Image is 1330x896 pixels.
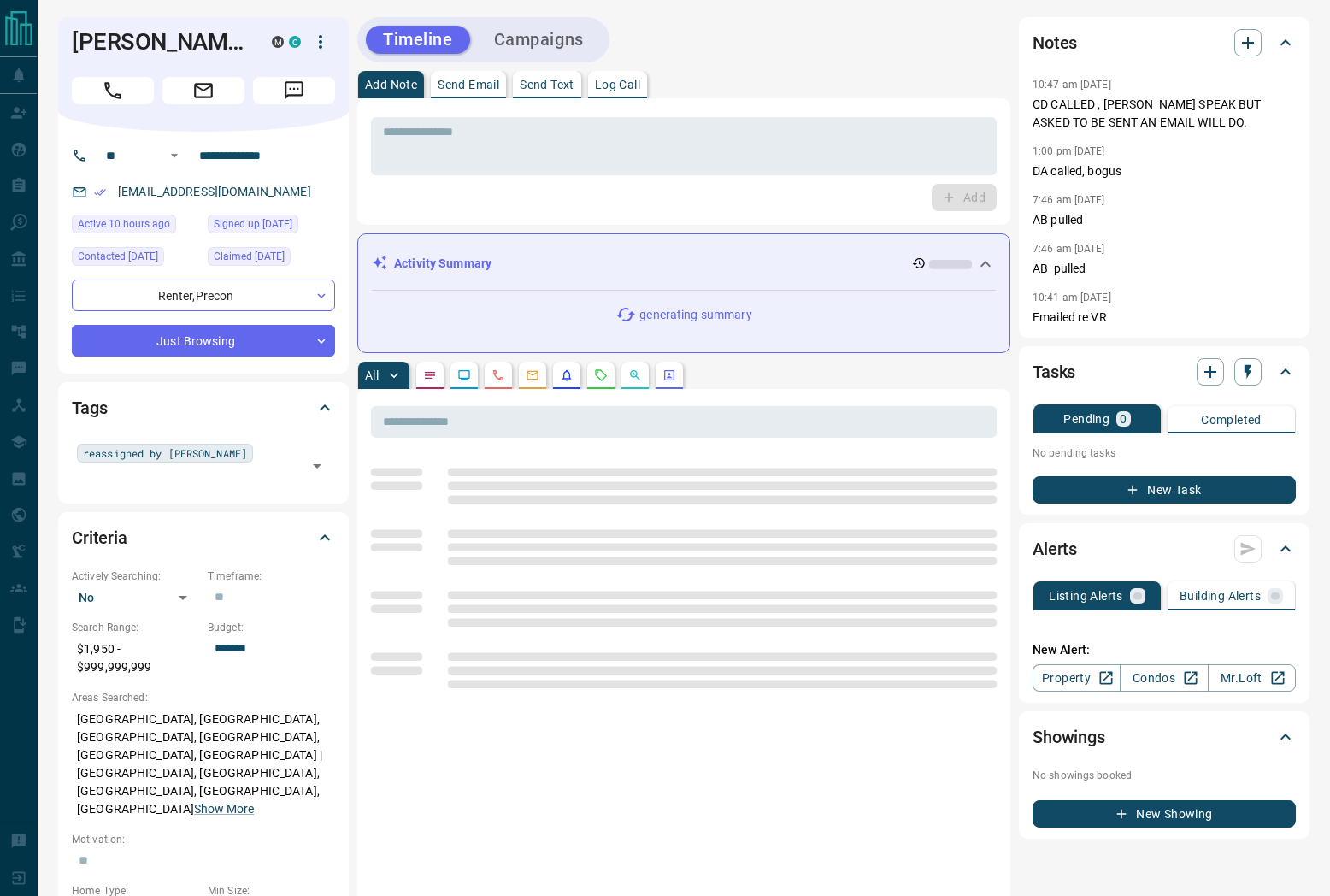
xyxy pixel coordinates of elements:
[72,620,199,635] p: Search Range:
[214,215,292,233] span: Signed up [DATE]
[72,690,335,705] p: Areas Searched:
[78,248,158,265] span: Contacted [DATE]
[118,185,311,198] a: [EMAIL_ADDRESS][DOMAIN_NAME]
[1033,768,1296,783] p: No showings booked
[72,705,335,823] p: [GEOGRAPHIC_DATA], [GEOGRAPHIC_DATA], [GEOGRAPHIC_DATA], [GEOGRAPHIC_DATA], [GEOGRAPHIC_DATA], [G...
[1033,79,1111,91] p: 10:47 am [DATE]
[1033,96,1296,132] p: CD CALLED , [PERSON_NAME] SPEAK BUT ASKED TO BE SENT AN EMAIL WILL DO.
[1033,260,1296,278] p: AB pulled
[1033,162,1296,180] p: DA called, bogus
[628,368,642,382] svg: Opportunities
[214,248,285,265] span: Claimed [DATE]
[491,368,505,382] svg: Calls
[365,79,417,91] p: Add Note
[253,77,335,104] span: Message
[1033,716,1296,757] div: Showings
[520,79,574,91] p: Send Text
[366,26,470,54] button: Timeline
[1033,358,1075,386] h2: Tasks
[72,28,246,56] h1: [PERSON_NAME]
[1033,309,1296,327] p: Emailed re VR
[560,368,574,382] svg: Listing Alerts
[72,569,199,584] p: Actively Searching:
[457,368,471,382] svg: Lead Browsing Activity
[1033,723,1105,751] h2: Showings
[1180,590,1261,602] p: Building Alerts
[72,524,127,551] h2: Criteria
[1033,22,1296,63] div: Notes
[372,248,996,280] div: Activity Summary
[305,454,329,478] button: Open
[272,36,284,48] div: mrloft.ca
[72,387,335,428] div: Tags
[1033,145,1105,157] p: 1:00 pm [DATE]
[1208,664,1296,692] a: Mr.Loft
[72,635,199,681] p: $1,950 - $999,999,999
[83,445,247,462] span: reassigned by [PERSON_NAME]
[164,145,185,166] button: Open
[1033,194,1105,206] p: 7:46 am [DATE]
[208,569,335,584] p: Timeframe:
[1120,664,1208,692] a: Condos
[1033,243,1105,255] p: 7:46 am [DATE]
[208,215,335,239] div: Wed Jul 20 2016
[72,394,107,421] h2: Tags
[1033,211,1296,229] p: AB pulled
[72,215,199,239] div: Tue Oct 14 2025
[526,368,539,382] svg: Emails
[1201,414,1262,426] p: Completed
[595,79,640,91] p: Log Call
[394,255,491,273] p: Activity Summary
[1033,528,1296,569] div: Alerts
[1033,535,1077,563] h2: Alerts
[423,368,437,382] svg: Notes
[208,247,335,271] div: Sat Sep 06 2025
[72,832,335,847] p: Motivation:
[289,36,301,48] div: condos.ca
[72,280,335,311] div: Renter , Precon
[72,517,335,558] div: Criteria
[639,306,751,324] p: generating summary
[594,368,608,382] svg: Requests
[72,325,335,357] div: Just Browsing
[365,369,379,381] p: All
[208,620,335,635] p: Budget:
[1033,664,1121,692] a: Property
[72,77,154,104] span: Call
[1033,292,1111,304] p: 10:41 am [DATE]
[78,215,170,233] span: Active 10 hours ago
[1120,413,1127,425] p: 0
[72,247,199,271] div: Fri Sep 12 2025
[1033,29,1077,56] h2: Notes
[438,79,499,91] p: Send Email
[1049,590,1123,602] p: Listing Alerts
[1033,476,1296,504] button: New Task
[1033,641,1296,659] p: New Alert:
[194,800,254,818] button: Show More
[477,26,601,54] button: Campaigns
[1063,413,1109,425] p: Pending
[1033,800,1296,828] button: New Showing
[1033,440,1296,466] p: No pending tasks
[94,186,106,198] svg: Email Verified
[1033,351,1296,392] div: Tasks
[162,77,244,104] span: Email
[662,368,676,382] svg: Agent Actions
[72,584,199,611] div: No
